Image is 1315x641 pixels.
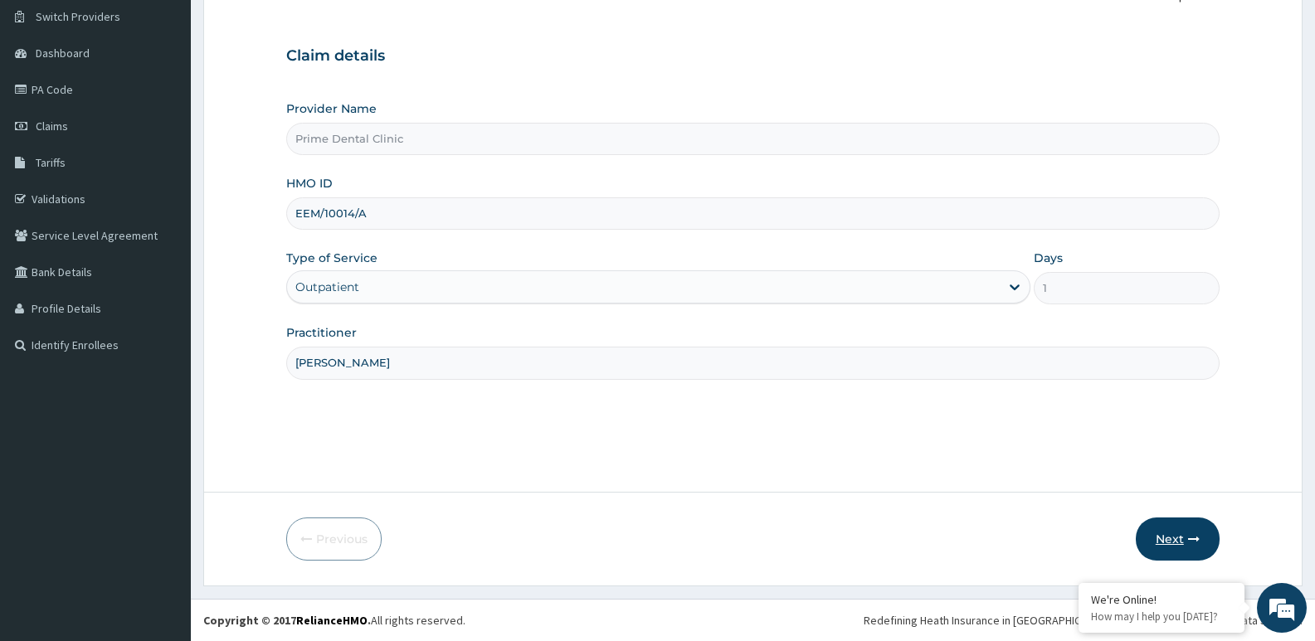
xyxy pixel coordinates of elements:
[36,46,90,61] span: Dashboard
[1091,592,1232,607] div: We're Online!
[296,613,368,628] a: RelianceHMO
[1034,250,1063,266] label: Days
[286,47,1220,66] h3: Claim details
[36,9,120,24] span: Switch Providers
[86,93,279,114] div: Chat with us now
[286,324,357,341] label: Practitioner
[286,347,1220,379] input: Enter Name
[36,119,68,134] span: Claims
[1136,517,1220,561] button: Next
[203,613,371,628] strong: Copyright © 2017 .
[286,175,333,192] label: HMO ID
[286,197,1220,230] input: Enter HMO ID
[286,517,382,561] button: Previous
[272,8,312,48] div: Minimize live chat window
[36,155,66,170] span: Tariffs
[191,599,1315,641] footer: All rights reserved.
[286,100,377,117] label: Provider Name
[286,250,377,266] label: Type of Service
[8,453,316,511] textarea: Type your message and hit 'Enter'
[96,209,229,376] span: We're online!
[1091,609,1232,624] p: How may I help you today?
[295,279,359,295] div: Outpatient
[864,612,1303,629] div: Redefining Heath Insurance in [GEOGRAPHIC_DATA] using Telemedicine and Data Science!
[31,83,67,124] img: d_794563401_company_1708531726252_794563401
